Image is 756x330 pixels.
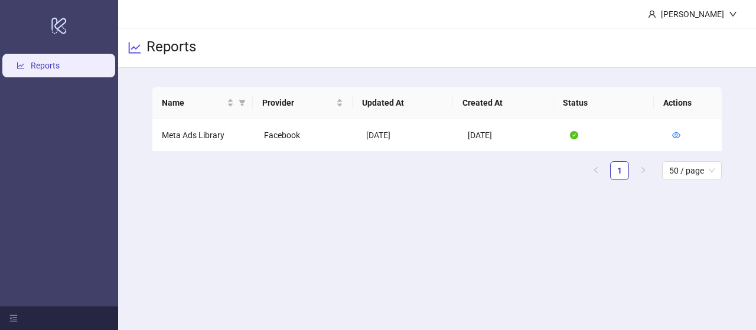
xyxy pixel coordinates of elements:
span: Name [162,96,224,109]
td: [DATE] [357,119,459,152]
th: Name [152,87,253,119]
span: 50 / page [669,162,715,179]
span: check-circle [570,131,578,139]
button: left [586,161,605,180]
span: right [640,166,647,174]
div: [PERSON_NAME] [656,8,729,21]
th: Created At [453,87,553,119]
a: Reports [31,61,60,70]
span: Provider [262,96,334,109]
span: filter [239,99,246,106]
span: line-chart [128,41,142,55]
th: Provider [253,87,353,119]
th: Actions [654,87,713,119]
a: 1 [611,162,628,179]
li: 1 [610,161,629,180]
a: eye [672,130,680,140]
td: Facebook [255,119,357,152]
h3: Reports [146,38,196,58]
td: [DATE] [458,119,561,152]
button: right [634,161,653,180]
div: Page Size [662,161,722,180]
li: Previous Page [586,161,605,180]
span: down [729,10,737,18]
td: Meta Ads Library [152,119,255,152]
span: menu-fold [9,314,18,322]
span: eye [672,131,680,139]
span: user [648,10,656,18]
span: filter [236,94,248,112]
th: Status [553,87,654,119]
span: left [592,166,599,174]
th: Updated At [353,87,453,119]
li: Next Page [634,161,653,180]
